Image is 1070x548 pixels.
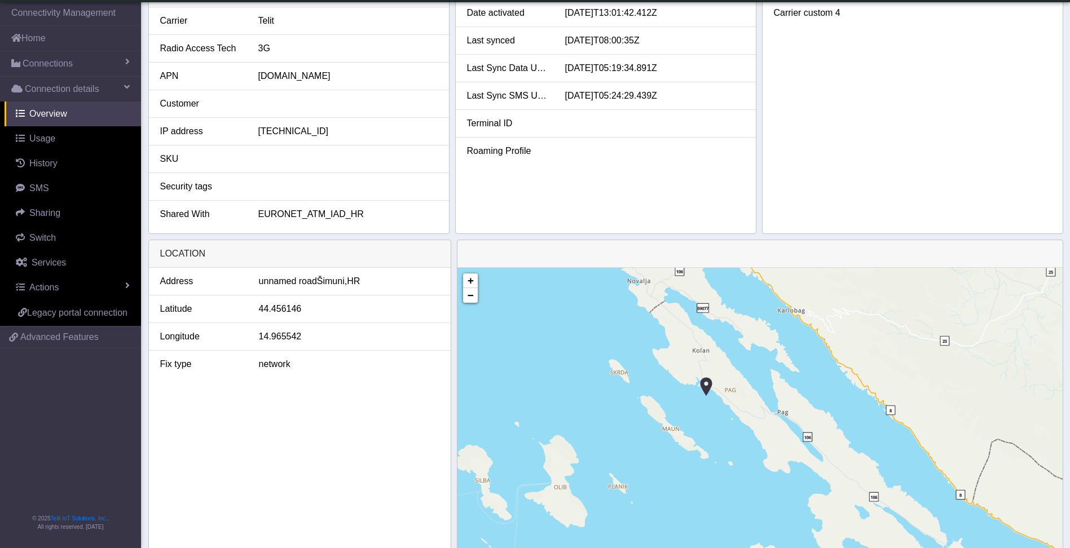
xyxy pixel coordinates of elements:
div: [DATE]T08:00:35Z [557,34,753,47]
div: Fix type [152,357,250,371]
div: 14.965542 [250,330,448,343]
a: Overview [5,101,141,126]
a: Usage [5,126,141,151]
span: Sharing [29,208,60,218]
span: Actions [29,282,59,292]
div: [DATE]T13:01:42.412Z [557,6,753,20]
a: Services [5,250,141,275]
div: Last Sync SMS Usage [459,89,557,103]
a: Actions [5,275,141,300]
span: SMS [29,183,49,193]
div: Telit [250,14,446,28]
a: SMS [5,176,141,201]
a: History [5,151,141,176]
span: EURONET_ATM_IAD_HR [258,209,364,219]
div: Date activated [459,6,557,20]
div: Terminal ID [459,117,557,130]
div: APN [152,69,250,83]
div: Longitude [152,330,250,343]
div: Carrier [152,14,250,28]
span: Switch [29,233,56,242]
a: Zoom out [463,288,478,303]
div: [DATE]T05:19:34.891Z [557,61,753,75]
a: Telit IoT Solutions, Inc. [51,515,107,522]
span: Services [32,258,66,267]
div: 44.456146 [250,302,448,316]
div: network [250,357,448,371]
div: 3G [250,42,446,55]
span: Overview [29,109,67,118]
div: Address [152,275,250,288]
div: Carrier custom 4 [765,6,864,20]
div: Last synced [459,34,557,47]
div: Radio Access Tech [152,42,250,55]
div: IP address [152,125,250,138]
span: Advanced Features [20,330,99,344]
div: SKU [152,152,250,166]
span: unnamed road [259,275,317,288]
div: LOCATION [149,240,451,268]
div: [DOMAIN_NAME] [250,69,446,83]
span: Legacy portal connection [27,308,127,317]
div: Latitude [152,302,250,316]
span: History [29,158,58,168]
span: Connection details [25,82,99,96]
div: Roaming Profile [459,144,557,158]
div: [DATE]T05:24:29.439Z [557,89,753,103]
div: Customer [152,97,250,111]
a: Sharing [5,201,141,226]
div: Shared With [152,207,250,221]
span: HR [347,275,360,288]
span: Connections [23,57,73,70]
div: [TECHNICAL_ID] [250,125,446,138]
span: Usage [29,134,55,143]
div: Security tags [152,180,250,193]
a: Switch [5,226,141,250]
a: Zoom in [463,273,478,288]
div: Last Sync Data Usage [459,61,557,75]
span: Šimuni, [317,275,347,288]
